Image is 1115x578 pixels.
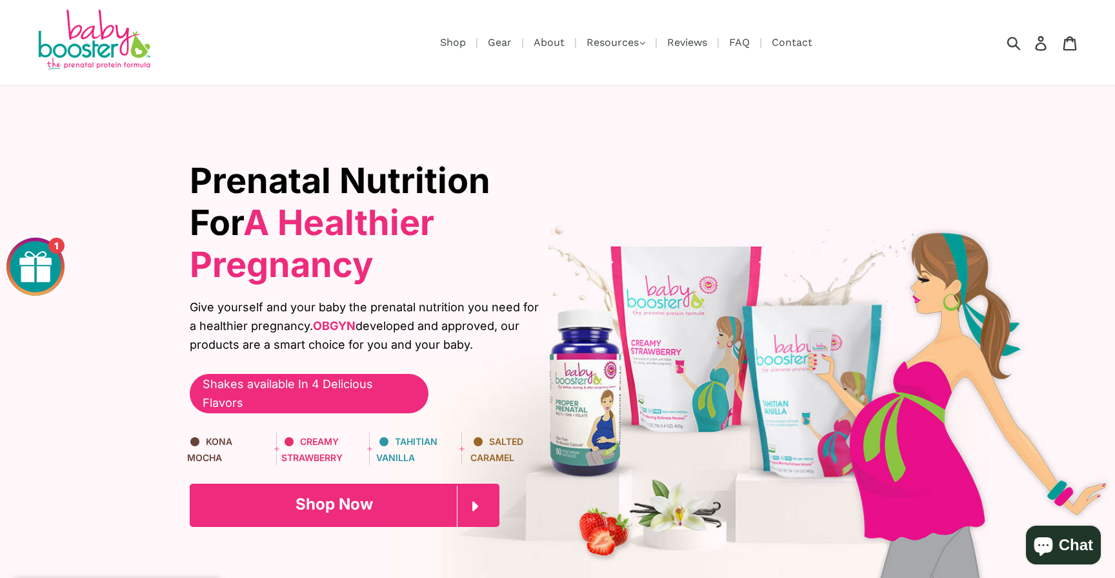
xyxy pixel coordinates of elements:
[723,34,756,50] a: FAQ
[1022,526,1105,568] inbox-online-store-chat: Shopify online store chat
[296,495,373,513] span: Shop Now
[470,436,523,462] span: Salted Caramel
[765,34,819,50] a: Contact
[1011,28,1047,57] input: Search
[376,436,437,462] span: Tahitian Vanilla
[661,34,714,50] a: Reviews
[281,436,343,462] span: Creamy Strawberry
[434,34,472,50] a: Shop
[313,319,356,333] b: OBGYN
[190,484,499,526] a: Shop Now
[190,160,490,285] span: Prenatal Nutrition For
[580,33,652,52] button: Resources
[203,375,416,413] span: Shakes available In 4 Delicious Flavors
[187,436,232,462] span: KONA Mocha
[190,201,434,285] span: A Healthier Pregnancy
[527,34,571,50] a: About
[48,238,65,254] div: 1
[35,10,152,72] img: Baby Booster Prenatal Protein Supplements
[190,298,548,354] span: Give yourself and your baby the prenatal nutrition you need for a healthier pregnancy. developed ...
[481,34,518,50] a: Gear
